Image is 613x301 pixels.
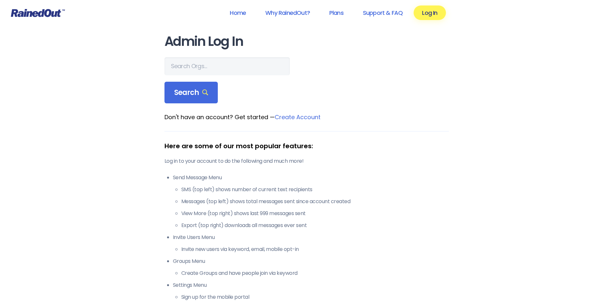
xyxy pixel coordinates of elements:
a: Why RainedOut? [257,5,318,20]
li: Send Message Menu [173,174,449,229]
h1: Admin Log In [164,34,449,49]
li: View More (top right) shows last 999 messages sent [181,210,449,217]
li: Invite Users Menu [173,234,449,253]
li: Invite new users via keyword, email, mobile opt-in [181,245,449,253]
input: Search Orgs… [164,57,290,75]
a: Support & FAQ [354,5,411,20]
a: Log In [414,5,446,20]
span: Search [174,88,208,97]
div: Search [164,82,218,104]
a: Create Account [275,113,321,121]
li: Create Groups and have people join via keyword [181,269,449,277]
li: Groups Menu [173,257,449,277]
div: Here are some of our most popular features: [164,141,449,151]
li: Export (top right) downloads all messages ever sent [181,222,449,229]
li: Sign up for the mobile portal [181,293,449,301]
li: SMS (top left) shows number of current text recipients [181,186,449,193]
p: Log in to your account to do the following and much more! [164,157,449,165]
a: Plans [321,5,352,20]
li: Messages (top left) shows total messages sent since account created [181,198,449,205]
a: Home [221,5,254,20]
